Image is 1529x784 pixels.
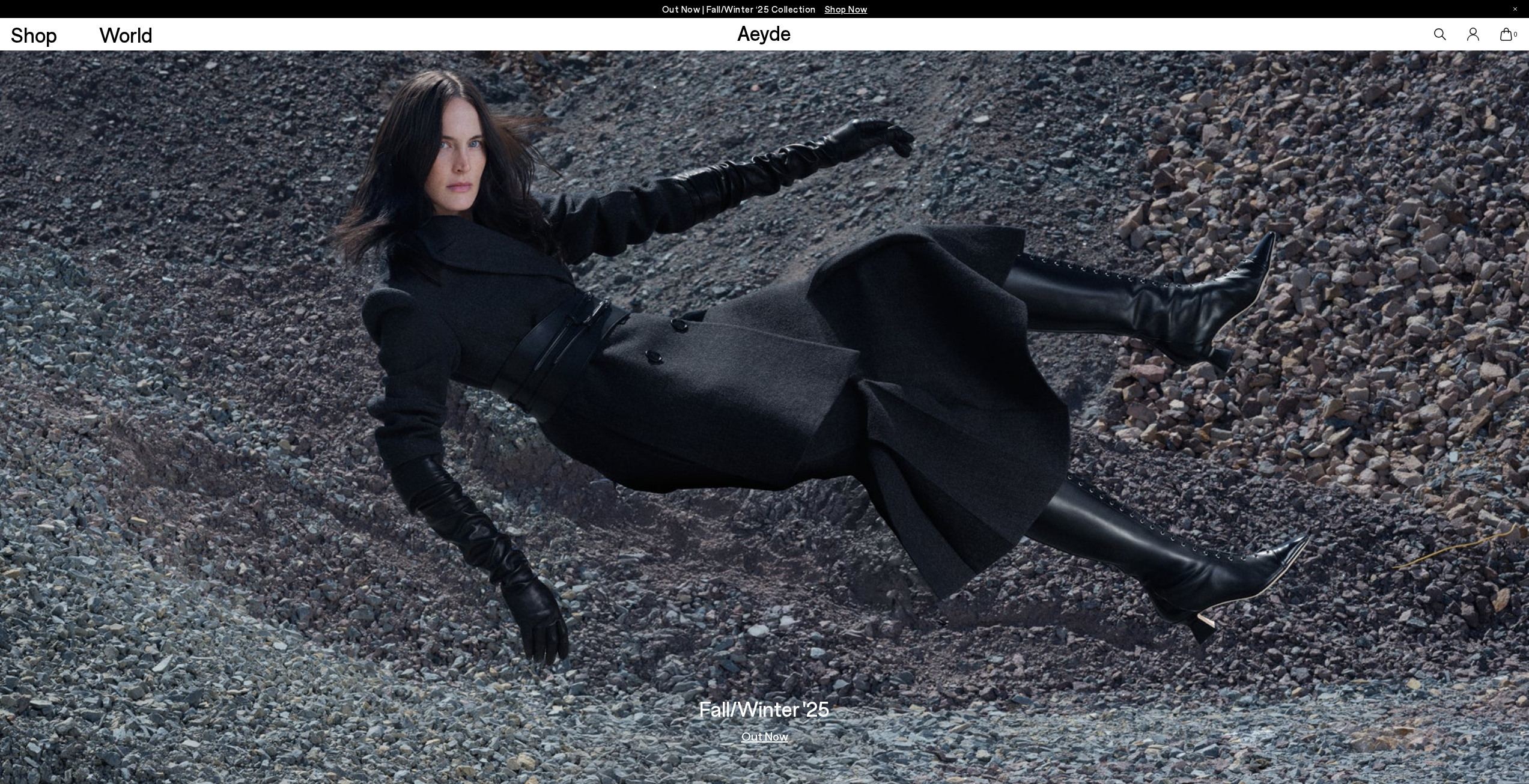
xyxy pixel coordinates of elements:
[99,24,153,45] a: World
[662,2,868,17] p: Out Now | Fall/Winter ‘25 Collection
[11,24,57,45] a: Shop
[741,730,788,742] a: Out Now
[1500,28,1512,41] a: 0
[825,4,868,14] span: Navigate to /collections/new-in
[1512,31,1518,38] span: 0
[737,20,791,45] a: Aeyde
[699,698,830,719] h3: Fall/Winter '25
